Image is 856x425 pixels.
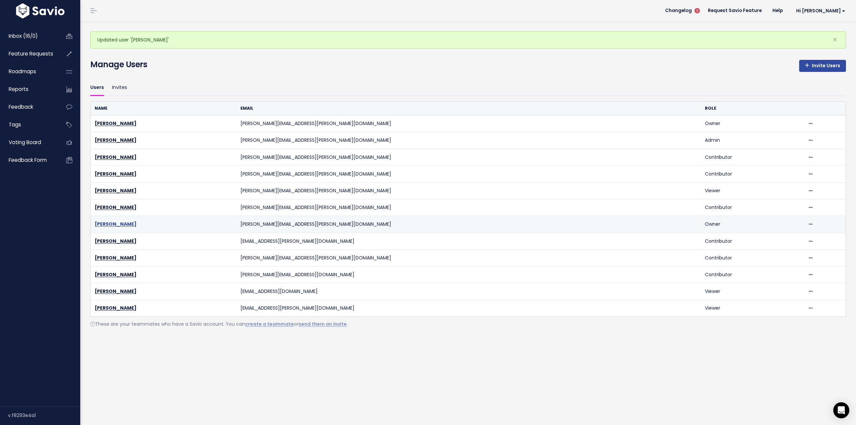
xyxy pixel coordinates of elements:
[701,132,804,149] td: Admin
[95,238,136,244] a: [PERSON_NAME]
[788,6,851,16] a: Hi [PERSON_NAME]
[9,103,33,110] span: Feedback
[236,216,701,233] td: [PERSON_NAME][EMAIL_ADDRESS][PERSON_NAME][DOMAIN_NAME]
[767,6,788,16] a: Help
[236,233,701,249] td: [EMAIL_ADDRESS][PERSON_NAME][DOMAIN_NAME]
[701,149,804,166] td: Contributor
[236,199,701,216] td: [PERSON_NAME][EMAIL_ADDRESS][PERSON_NAME][DOMAIN_NAME]
[95,221,136,227] a: [PERSON_NAME]
[701,115,804,132] td: Owner
[9,121,21,128] span: Tags
[701,283,804,300] td: Viewer
[236,182,701,199] td: [PERSON_NAME][EMAIL_ADDRESS][PERSON_NAME][DOMAIN_NAME]
[2,46,56,62] a: Feature Requests
[95,187,136,194] a: [PERSON_NAME]
[95,254,136,261] a: [PERSON_NAME]
[701,199,804,216] td: Contributor
[95,305,136,311] a: [PERSON_NAME]
[236,249,701,266] td: [PERSON_NAME][EMAIL_ADDRESS][PERSON_NAME][DOMAIN_NAME]
[701,182,804,199] td: Viewer
[91,102,236,115] th: Name
[665,8,692,13] span: Changelog
[701,300,804,317] td: Viewer
[799,60,846,72] a: Invite Users
[299,321,347,327] a: send them an invite
[9,139,41,146] span: Voting Board
[826,32,844,48] button: Close
[236,149,701,166] td: [PERSON_NAME][EMAIL_ADDRESS][PERSON_NAME][DOMAIN_NAME]
[95,137,136,143] a: [PERSON_NAME]
[236,115,701,132] td: [PERSON_NAME][EMAIL_ADDRESS][PERSON_NAME][DOMAIN_NAME]
[236,132,701,149] td: [PERSON_NAME][EMAIL_ADDRESS][PERSON_NAME][DOMAIN_NAME]
[236,266,701,283] td: [PERSON_NAME][EMAIL_ADDRESS][DOMAIN_NAME]
[90,80,104,96] a: Users
[2,64,56,79] a: Roadmaps
[796,8,845,13] span: Hi [PERSON_NAME]
[245,321,294,327] a: create a teammate
[694,8,700,13] span: 5
[14,3,66,18] img: logo-white.9d6f32f41409.svg
[833,34,837,45] span: ×
[701,166,804,182] td: Contributor
[9,86,28,93] span: Reports
[236,283,701,300] td: [EMAIL_ADDRESS][DOMAIN_NAME]
[9,68,36,75] span: Roadmaps
[2,82,56,97] a: Reports
[90,31,846,48] div: Updated user '[PERSON_NAME]'
[2,135,56,150] a: Voting Board
[90,59,147,71] h4: Manage Users
[236,300,701,317] td: [EMAIL_ADDRESS][PERSON_NAME][DOMAIN_NAME]
[95,204,136,211] a: [PERSON_NAME]
[703,6,767,16] a: Request Savio Feature
[236,102,701,115] th: Email
[95,120,136,127] a: [PERSON_NAME]
[701,102,804,115] th: Role
[95,171,136,177] a: [PERSON_NAME]
[95,288,136,295] a: [PERSON_NAME]
[701,266,804,283] td: Contributor
[833,402,849,418] div: Open Intercom Messenger
[95,154,136,161] a: [PERSON_NAME]
[2,99,56,115] a: Feedback
[8,407,80,424] div: v.f8293e4a1
[236,166,701,182] td: [PERSON_NAME][EMAIL_ADDRESS][PERSON_NAME][DOMAIN_NAME]
[112,80,127,96] a: Invites
[2,28,56,44] a: Inbox (16/0)
[701,233,804,249] td: Contributor
[90,321,348,327] span: These are your teammates who have a Savio account. You can or .
[9,50,53,57] span: Feature Requests
[2,152,56,168] a: Feedback form
[701,249,804,266] td: Contributor
[95,271,136,278] a: [PERSON_NAME]
[9,32,38,39] span: Inbox (16/0)
[2,117,56,132] a: Tags
[701,216,804,233] td: Owner
[9,156,47,164] span: Feedback form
